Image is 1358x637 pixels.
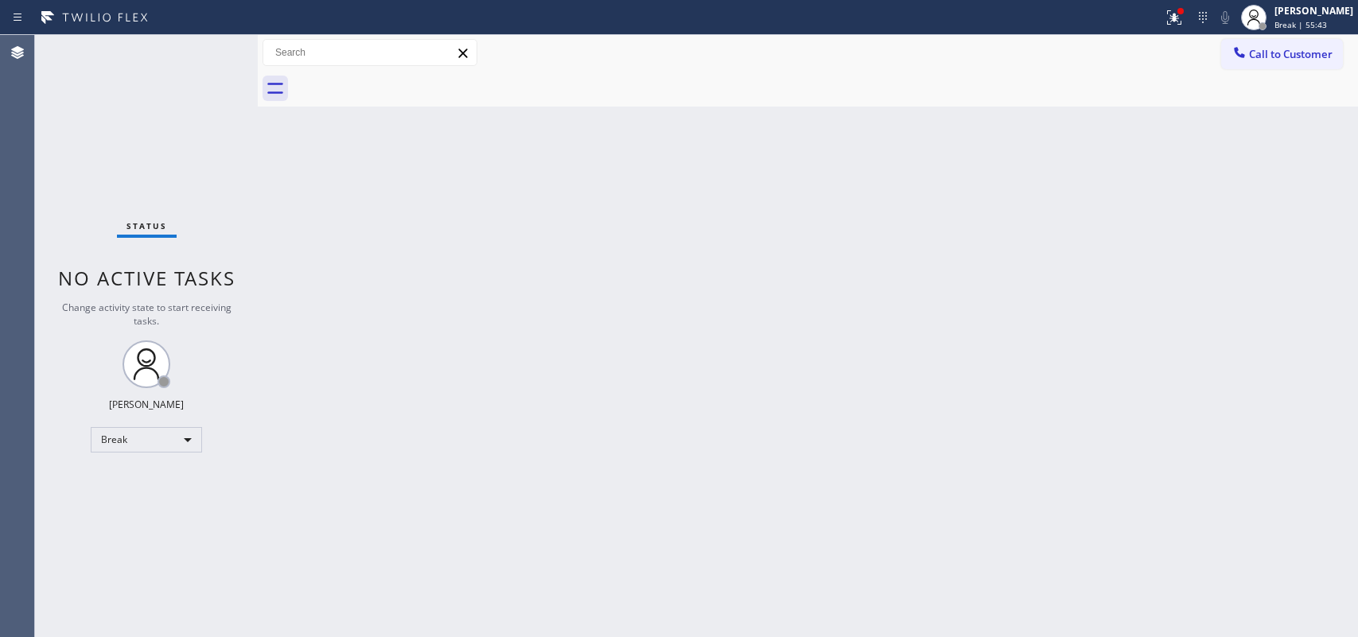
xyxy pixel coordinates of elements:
[62,301,232,328] span: Change activity state to start receiving tasks.
[109,398,184,411] div: [PERSON_NAME]
[1221,39,1343,69] button: Call to Customer
[263,40,477,65] input: Search
[1274,4,1353,17] div: [PERSON_NAME]
[1214,6,1236,29] button: Mute
[1249,47,1333,61] span: Call to Customer
[126,220,167,231] span: Status
[58,265,235,291] span: No active tasks
[91,427,202,453] div: Break
[1274,19,1327,30] span: Break | 55:43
